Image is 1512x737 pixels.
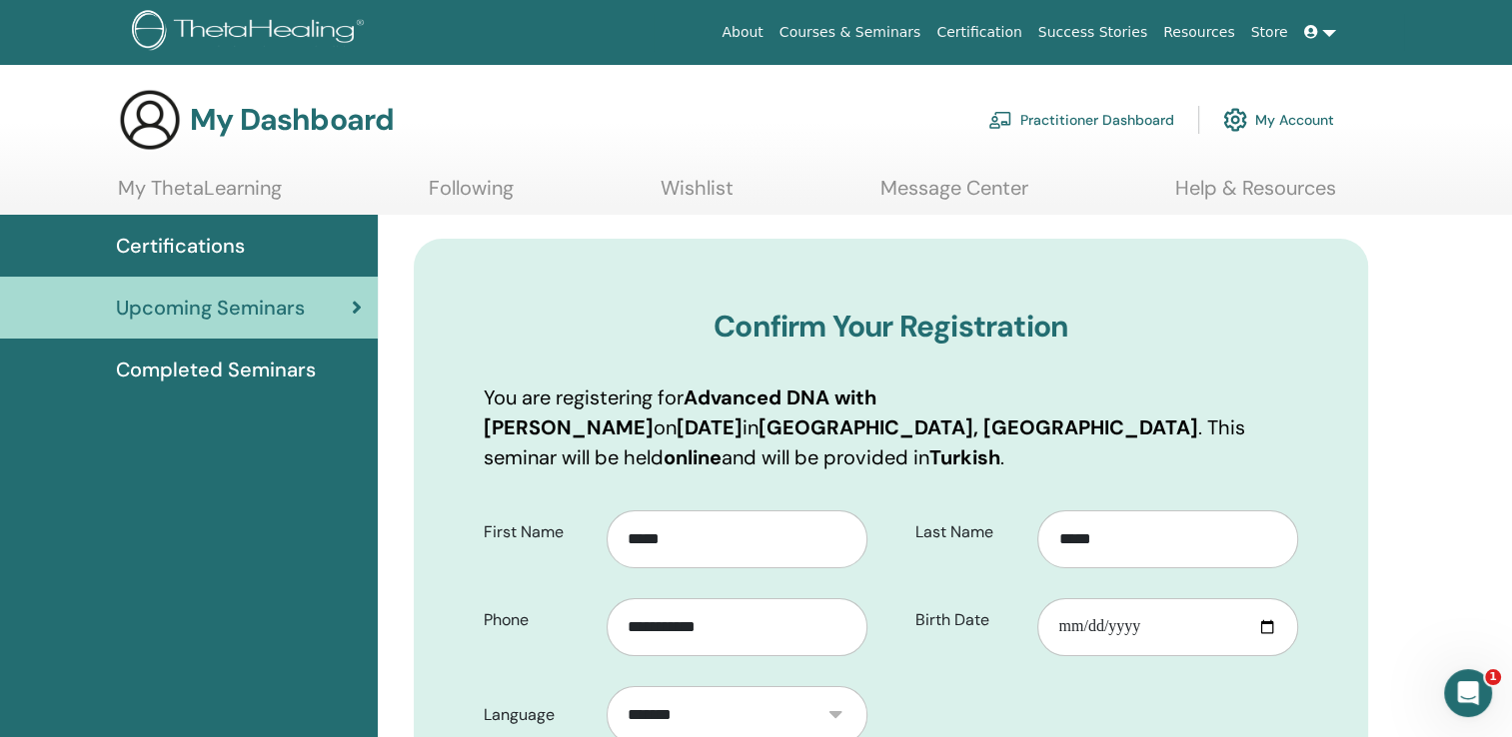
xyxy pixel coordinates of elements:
a: Wishlist [661,176,734,215]
a: My Account [1223,98,1334,142]
a: Store [1243,14,1296,51]
label: First Name [469,513,607,551]
span: 1 [1485,669,1501,685]
a: Courses & Seminars [771,14,929,51]
h3: Confirm Your Registration [484,309,1298,345]
label: Last Name [900,513,1038,551]
a: Help & Resources [1175,176,1336,215]
span: Certifications [116,231,245,261]
a: Practitioner Dashboard [988,98,1174,142]
a: Certification [928,14,1029,51]
img: generic-user-icon.jpg [118,88,182,152]
a: Message Center [880,176,1028,215]
span: Completed Seminars [116,355,316,384]
label: Birth Date [900,601,1038,639]
a: My ThetaLearning [118,176,282,215]
h3: My Dashboard [190,102,394,138]
a: Resources [1155,14,1243,51]
img: chalkboard-teacher.svg [988,111,1012,129]
b: [GEOGRAPHIC_DATA], [GEOGRAPHIC_DATA] [758,414,1198,440]
label: Phone [469,601,607,639]
span: Upcoming Seminars [116,293,305,323]
img: cog.svg [1223,103,1247,137]
label: Language [469,696,607,734]
a: Following [429,176,514,215]
a: About [714,14,770,51]
b: online [664,444,722,470]
b: Turkish [929,444,1000,470]
iframe: Intercom live chat [1444,669,1492,717]
a: Success Stories [1030,14,1155,51]
img: logo.png [132,10,371,55]
p: You are registering for on in . This seminar will be held and will be provided in . [484,382,1298,472]
b: [DATE] [677,414,743,440]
